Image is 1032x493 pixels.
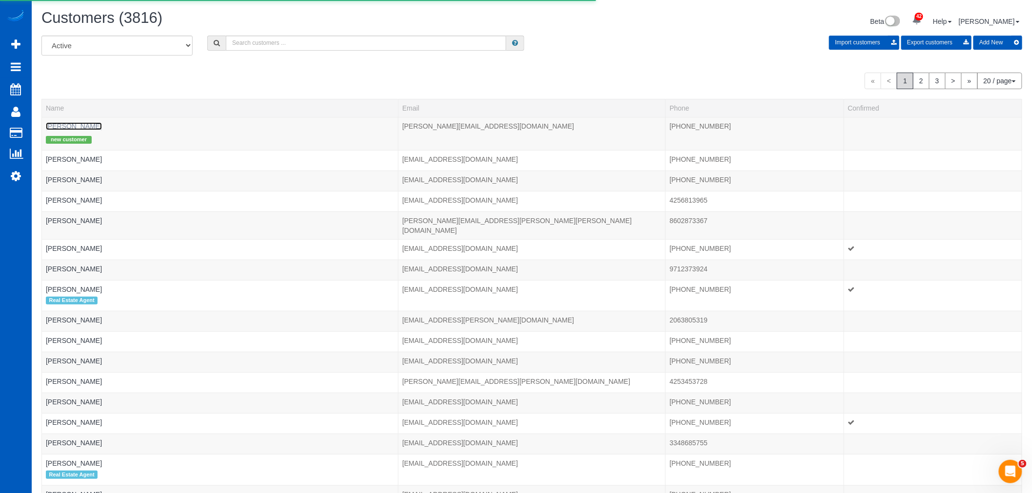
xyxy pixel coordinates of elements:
td: Name [42,393,398,414]
td: Phone [666,373,844,393]
a: [PERSON_NAME] [46,176,102,184]
td: Email [398,393,665,414]
td: Confirmed [844,393,1022,414]
td: Name [42,260,398,280]
td: Name [42,414,398,434]
td: Name [42,150,398,171]
td: Name [42,211,398,239]
td: Phone [666,211,844,239]
span: 1 [897,73,913,89]
td: Email [398,260,665,280]
td: Name [42,280,398,311]
td: Confirmed [844,150,1022,171]
span: < [881,73,897,89]
td: Email [398,211,665,239]
span: « [865,73,881,89]
td: Confirmed [844,455,1022,485]
td: Confirmed [844,191,1022,211]
div: Tags [46,427,394,430]
span: new customer [46,136,92,144]
div: Tags [46,131,394,146]
a: Automaid Logo [6,10,25,23]
a: [PERSON_NAME] [46,316,102,324]
div: Tags [46,345,394,348]
a: [PERSON_NAME] [959,18,1020,25]
td: Name [42,455,398,485]
td: Phone [666,393,844,414]
a: [PERSON_NAME] [46,337,102,344]
a: [PERSON_NAME] [46,217,102,225]
span: 5 [1019,460,1027,468]
td: Name [42,332,398,352]
td: Name [42,117,398,150]
td: Confirmed [844,373,1022,393]
span: Customers (3816) [41,9,162,26]
td: Confirmed [844,260,1022,280]
span: Real Estate Agent [46,471,98,478]
td: Name [42,171,398,191]
div: Tags [46,325,394,327]
a: [PERSON_NAME] [46,439,102,447]
iframe: Intercom live chat [999,460,1022,483]
td: Confirmed [844,332,1022,352]
td: Name [42,352,398,373]
td: Confirmed [844,352,1022,373]
td: Phone [666,414,844,434]
td: Email [398,352,665,373]
td: Email [398,311,665,332]
a: [PERSON_NAME] [46,418,102,426]
a: Help [933,18,952,25]
td: Name [42,373,398,393]
a: [PERSON_NAME] [46,357,102,365]
td: Phone [666,434,844,455]
td: Name [42,434,398,455]
button: Export customers [901,36,972,50]
a: » [961,73,978,89]
td: Phone [666,150,844,171]
td: Phone [666,455,844,485]
div: Tags [46,226,394,228]
div: Tags [46,294,394,307]
td: Confirmed [844,171,1022,191]
td: Phone [666,117,844,150]
td: Email [398,171,665,191]
a: > [945,73,962,89]
td: Confirmed [844,414,1022,434]
td: Email [398,150,665,171]
input: Search customers ... [226,36,506,51]
div: Tags [46,253,394,256]
img: New interface [884,16,900,28]
a: 2 [913,73,930,89]
span: Real Estate Agent [46,297,98,304]
th: Name [42,99,398,117]
div: Tags [46,366,394,368]
a: Beta [871,18,901,25]
td: Name [42,191,398,211]
th: Email [398,99,665,117]
td: Phone [666,260,844,280]
td: Email [398,414,665,434]
td: Confirmed [844,311,1022,332]
a: [PERSON_NAME] [46,265,102,273]
a: 3 [929,73,946,89]
button: Import customers [829,36,899,50]
td: Email [398,373,665,393]
a: [PERSON_NAME] [46,245,102,252]
span: 42 [915,13,923,20]
a: [PERSON_NAME] [46,122,102,130]
td: Name [42,239,398,260]
td: Email [398,455,665,485]
td: Confirmed [844,239,1022,260]
td: Confirmed [844,211,1022,239]
td: Confirmed [844,280,1022,311]
td: Phone [666,311,844,332]
td: Email [398,117,665,150]
td: Confirmed [844,117,1022,150]
a: [PERSON_NAME] [46,196,102,204]
button: Add New [973,36,1022,50]
td: Email [398,280,665,311]
a: 42 [907,10,926,31]
th: Phone [666,99,844,117]
div: Tags [46,185,394,187]
a: [PERSON_NAME] [46,155,102,163]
